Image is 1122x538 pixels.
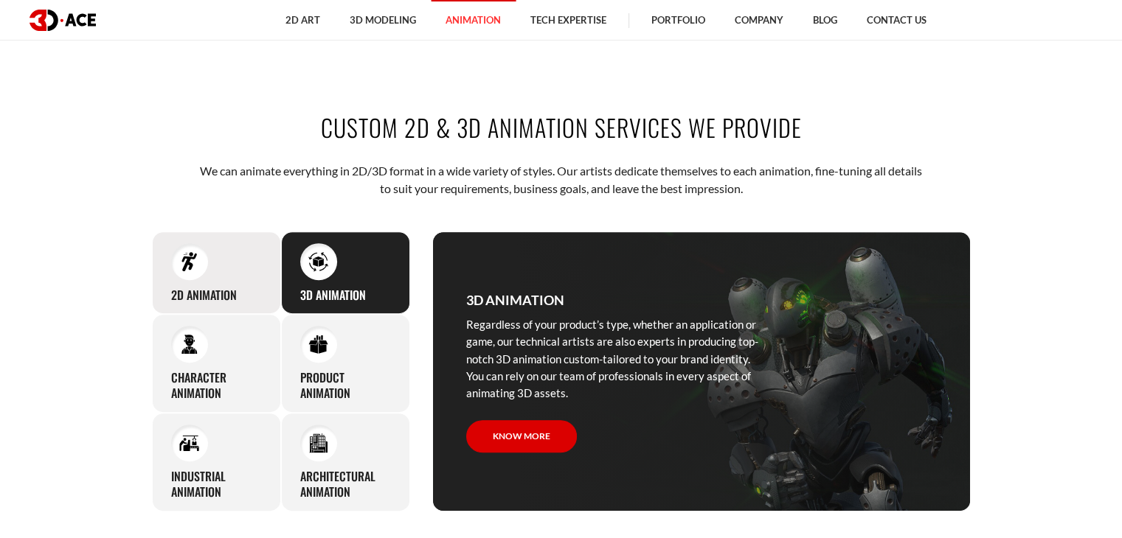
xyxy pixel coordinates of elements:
[308,251,328,271] img: 3D Animation
[179,251,199,271] img: 2D Animation
[152,111,971,144] h2: Custom 2D & 3D Animation Services We Provide
[466,420,577,453] a: Know more
[179,335,199,354] img: Character animation
[308,433,328,453] img: Architectural animation
[179,433,199,453] img: Industrial animation
[198,162,924,198] p: We can animate everything in 2D/3D format in a wide variety of styles. Our artists dedicate thems...
[300,469,391,500] h3: Architectural animation
[171,469,262,500] h3: Industrial animation
[171,370,262,401] h3: Character animation
[300,287,366,303] h3: 3D Animation
[30,10,96,31] img: logo dark
[308,335,328,354] img: Product animation
[300,370,391,401] h3: Product animation
[466,316,769,402] p: Regardless of your product’s type, whether an application or game, our technical artists are also...
[171,287,237,303] h3: 2D Animation
[466,290,564,310] h3: 3D Animation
